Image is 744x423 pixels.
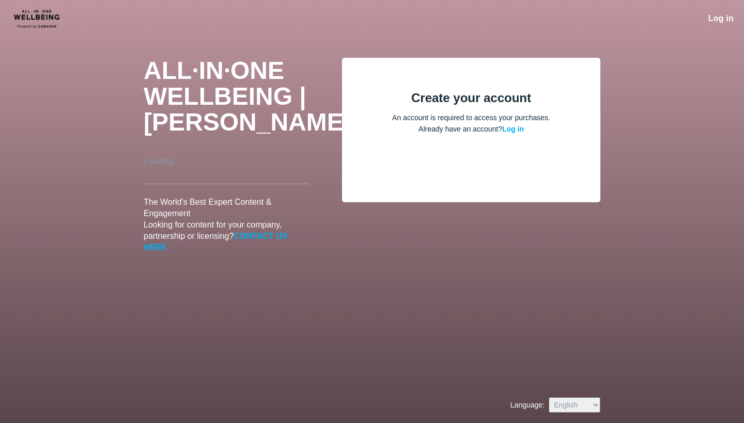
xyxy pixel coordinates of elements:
[144,156,309,167] div: Loading...
[419,125,524,133] span: Already have an account?
[144,57,352,136] span: ALL·IN·ONE WELLBEING | [PERSON_NAME]
[375,92,567,104] div: Create your account
[375,112,567,123] p: An account is required to access your purchases.
[502,125,524,133] a: Log in
[510,399,545,411] label: Language :
[708,14,734,23] span: Log in
[10,8,85,29] img: CARAVAN
[144,197,309,253] p: The World's Best Expert Content & Engagement Looking for content for your company, partnership or...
